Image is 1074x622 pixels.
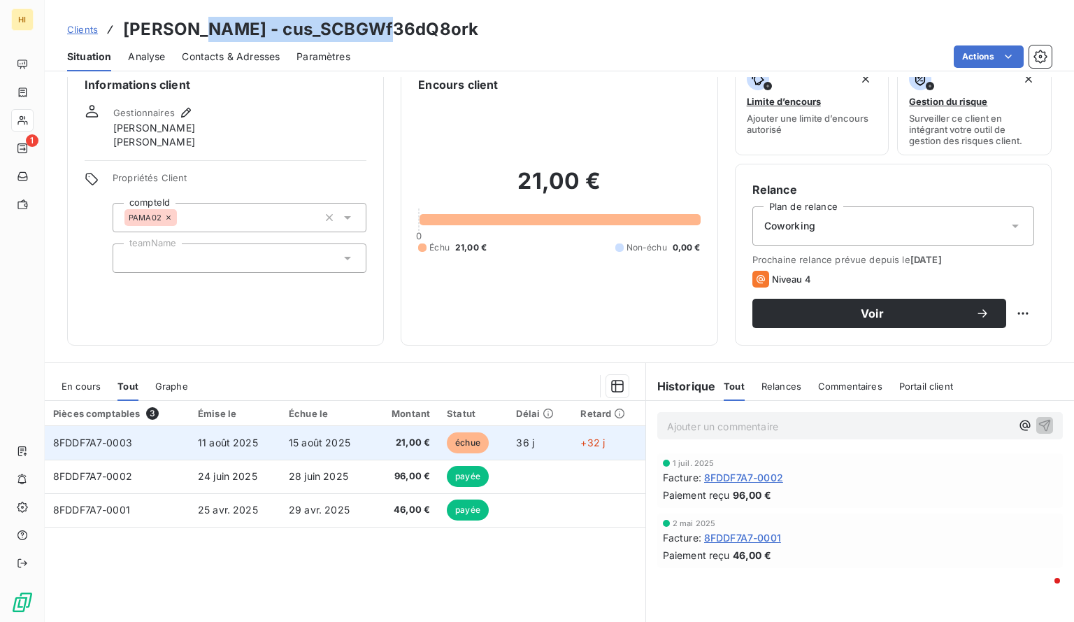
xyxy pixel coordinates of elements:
[117,381,138,392] span: Tout
[289,408,364,419] div: Échue le
[418,167,700,209] h2: 21,00 €
[53,437,132,448] span: 8FDDF7A7-0003
[733,488,771,502] span: 96,00 €
[516,408,564,419] div: Délai
[663,530,701,545] span: Facture :
[26,134,38,147] span: 1
[704,530,781,545] span: 8FDDF7A7-0001
[429,241,450,254] span: Échu
[418,76,498,93] h6: Encours client
[53,470,132,482] span: 8FDDF7A7-0002
[580,408,636,419] div: Retard
[124,252,136,264] input: Ajouter une valeur
[53,504,130,516] span: 8FDDF7A7-0001
[67,22,98,36] a: Clients
[198,470,257,482] span: 24 juin 2025
[62,381,101,392] span: En cours
[769,308,975,319] span: Voir
[673,519,716,528] span: 2 mai 2025
[129,213,162,222] span: PAMA02
[752,299,1006,328] button: Voir
[752,254,1034,265] span: Prochaine relance prévue depuis le
[113,107,175,118] span: Gestionnaires
[626,241,667,254] span: Non-échu
[177,211,188,224] input: Ajouter une valeur
[67,24,98,35] span: Clients
[198,437,258,448] span: 11 août 2025
[747,113,878,135] span: Ajouter une limite d’encours autorisé
[85,76,366,93] h6: Informations client
[416,230,422,241] span: 0
[580,437,605,448] span: +32 j
[382,469,431,483] span: 96,00 €
[123,17,478,42] h3: [PERSON_NAME] - cus_SCBGWf36dQ8ork
[516,437,534,448] span: 36 j
[897,59,1052,155] button: Gestion du risqueSurveiller ce client en intégrant votre outil de gestion des risques client.
[11,8,34,31] div: HI
[724,381,745,392] span: Tout
[113,121,195,135] span: [PERSON_NAME]
[764,219,815,233] span: Coworking
[146,407,159,420] span: 3
[198,504,258,516] span: 25 avr. 2025
[663,470,701,485] span: Facture :
[733,548,771,563] span: 46,00 €
[11,591,34,614] img: Logo LeanPay
[673,241,701,254] span: 0,00 €
[899,381,953,392] span: Portail client
[53,407,181,420] div: Pièces comptables
[447,466,489,487] span: payée
[289,437,350,448] span: 15 août 2025
[704,470,783,485] span: 8FDDF7A7-0002
[673,459,715,467] span: 1 juil. 2025
[155,381,188,392] span: Graphe
[747,96,821,107] span: Limite d’encours
[761,381,801,392] span: Relances
[113,135,195,149] span: [PERSON_NAME]
[954,45,1024,68] button: Actions
[1026,574,1060,608] iframe: Intercom live chat
[772,274,811,285] span: Niveau 4
[910,254,942,265] span: [DATE]
[382,503,431,517] span: 46,00 €
[663,488,730,502] span: Paiement reçu
[289,504,350,516] span: 29 avr. 2025
[289,470,348,482] span: 28 juin 2025
[909,113,1040,146] span: Surveiller ce client en intégrant votre outil de gestion des risques client.
[198,408,272,419] div: Émise le
[382,436,431,450] span: 21,00 €
[663,548,730,563] span: Paiement reçu
[67,50,111,64] span: Situation
[909,96,987,107] span: Gestion du risque
[646,378,716,395] h6: Historique
[752,181,1034,198] h6: Relance
[447,408,499,419] div: Statut
[113,172,366,192] span: Propriétés Client
[818,381,882,392] span: Commentaires
[447,432,489,453] span: échue
[735,59,889,155] button: Limite d’encoursAjouter une limite d’encours autorisé
[296,50,350,64] span: Paramètres
[182,50,280,64] span: Contacts & Adresses
[382,408,431,419] div: Montant
[455,241,487,254] span: 21,00 €
[128,50,165,64] span: Analyse
[447,500,489,521] span: payée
